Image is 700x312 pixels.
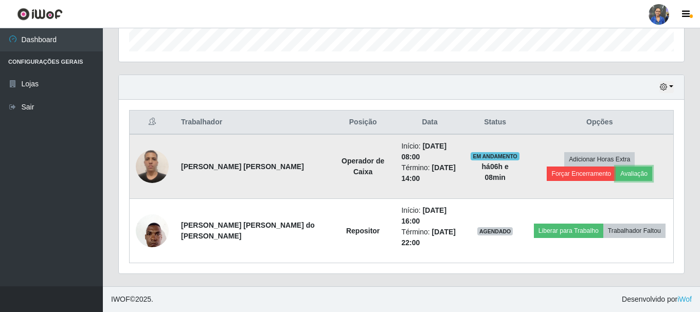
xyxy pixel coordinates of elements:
[346,227,380,235] strong: Repositor
[181,162,304,171] strong: [PERSON_NAME] [PERSON_NAME]
[603,224,666,238] button: Trabalhador Faltou
[534,224,603,238] button: Liberar para Trabalho
[342,157,384,176] strong: Operador de Caixa
[526,111,674,135] th: Opções
[136,209,169,252] img: 1705573707833.jpeg
[17,8,63,21] img: CoreUI Logo
[677,295,692,303] a: iWof
[464,111,526,135] th: Status
[181,221,315,240] strong: [PERSON_NAME] [PERSON_NAME] do [PERSON_NAME]
[471,152,519,160] span: EM ANDAMENTO
[401,206,446,225] time: [DATE] 16:00
[482,162,509,181] strong: há 06 h e 08 min
[564,152,635,167] button: Adicionar Horas Extra
[401,227,458,248] li: Término:
[401,162,458,184] li: Término:
[401,205,458,227] li: Início:
[331,111,396,135] th: Posição
[477,227,513,235] span: AGENDADO
[111,295,130,303] span: IWOF
[622,294,692,305] span: Desenvolvido por
[616,167,652,181] button: Avaliação
[401,142,446,161] time: [DATE] 08:00
[136,144,169,188] img: 1745348003536.jpeg
[401,141,458,162] li: Início:
[395,111,464,135] th: Data
[547,167,616,181] button: Forçar Encerramento
[175,111,331,135] th: Trabalhador
[111,294,153,305] span: © 2025 .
